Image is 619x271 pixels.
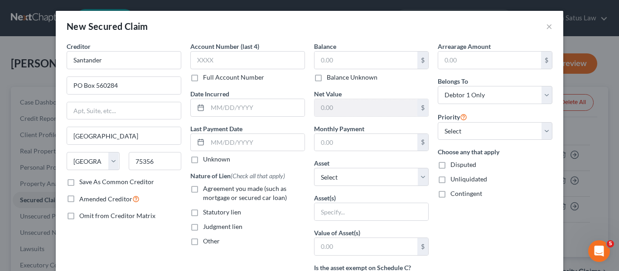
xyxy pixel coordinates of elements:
[208,134,305,151] input: MM/DD/YYYY
[314,238,417,255] input: 0.00
[438,42,491,51] label: Arrearage Amount
[438,111,467,122] label: Priority
[541,52,552,69] div: $
[417,134,428,151] div: $
[190,89,229,99] label: Date Incurred
[79,177,154,186] label: Save As Common Creditor
[203,208,241,216] span: Statutory lien
[314,134,417,151] input: 0.00
[203,223,242,230] span: Judgment lien
[450,161,476,168] span: Disputed
[314,203,428,220] input: Specify...
[417,52,428,69] div: $
[190,51,305,69] input: XXXX
[190,171,285,181] label: Nature of Lien
[129,152,182,170] input: Enter zip...
[203,73,264,82] label: Full Account Number
[438,77,468,85] span: Belongs To
[67,43,91,50] span: Creditor
[438,147,552,157] label: Choose any that apply
[450,190,482,197] span: Contingent
[546,21,552,32] button: ×
[203,185,287,201] span: Agreement you made (such as mortgage or secured car loan)
[314,99,417,116] input: 0.00
[190,124,242,133] label: Last Payment Date
[314,159,329,167] span: Asset
[67,127,181,144] input: Enter city...
[67,20,148,33] div: New Secured Claim
[450,175,487,183] span: Unliquidated
[314,89,342,99] label: Net Value
[190,42,259,51] label: Account Number (last 4)
[314,124,364,133] label: Monthly Payment
[588,240,610,262] iframe: Intercom live chat
[438,52,541,69] input: 0.00
[314,52,417,69] input: 0.00
[417,238,428,255] div: $
[203,155,230,164] label: Unknown
[208,99,305,116] input: MM/DD/YYYY
[79,212,155,219] span: Omit from Creditor Matrix
[67,77,181,94] input: Enter address...
[607,240,614,247] span: 5
[417,99,428,116] div: $
[314,42,336,51] label: Balance
[67,51,181,69] input: Search creditor by name...
[327,73,377,82] label: Balance Unknown
[231,172,285,180] span: (Check all that apply)
[314,228,360,238] label: Value of Asset(s)
[79,195,132,203] span: Amended Creditor
[314,193,336,203] label: Asset(s)
[203,237,220,245] span: Other
[67,102,181,119] input: Apt, Suite, etc...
